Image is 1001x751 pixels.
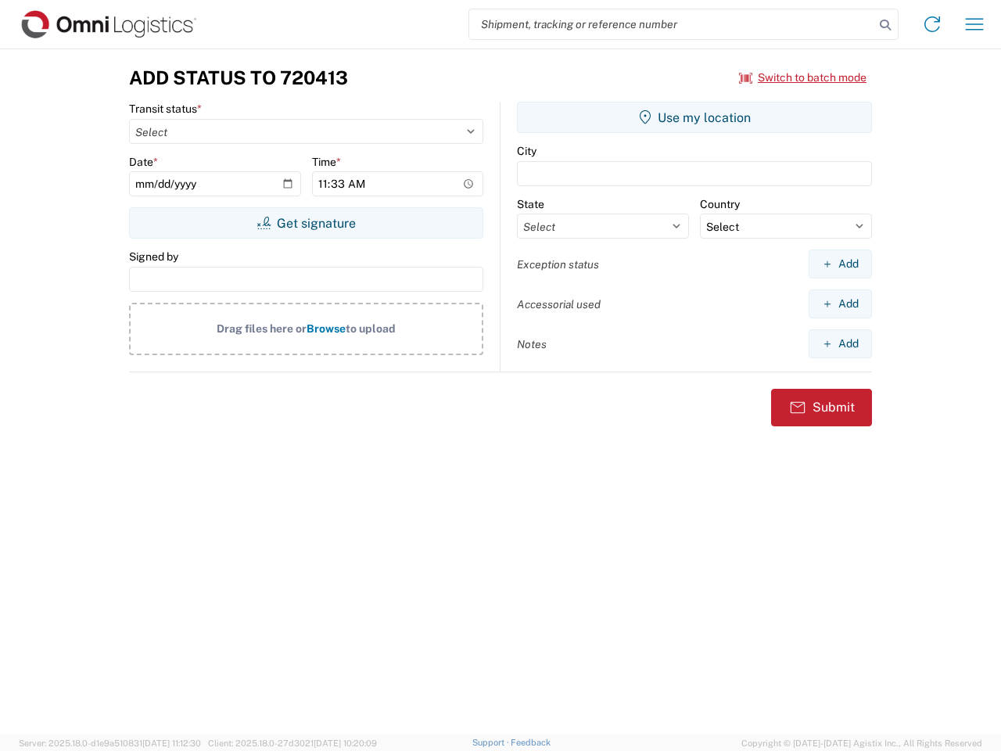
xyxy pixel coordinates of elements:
[809,250,872,278] button: Add
[517,102,872,133] button: Use my location
[472,738,511,747] a: Support
[517,297,601,311] label: Accessorial used
[809,289,872,318] button: Add
[739,65,866,91] button: Switch to batch mode
[511,738,551,747] a: Feedback
[208,738,377,748] span: Client: 2025.18.0-27d3021
[314,738,377,748] span: [DATE] 10:20:09
[517,144,536,158] label: City
[771,389,872,426] button: Submit
[19,738,201,748] span: Server: 2025.18.0-d1e9a510831
[129,250,178,264] label: Signed by
[129,66,348,89] h3: Add Status to 720413
[517,197,544,211] label: State
[307,322,346,335] span: Browse
[517,337,547,351] label: Notes
[469,9,874,39] input: Shipment, tracking or reference number
[700,197,740,211] label: Country
[809,329,872,358] button: Add
[217,322,307,335] span: Drag files here or
[346,322,396,335] span: to upload
[517,257,599,271] label: Exception status
[129,207,483,239] button: Get signature
[741,736,982,750] span: Copyright © [DATE]-[DATE] Agistix Inc., All Rights Reserved
[129,102,202,116] label: Transit status
[142,738,201,748] span: [DATE] 11:12:30
[129,155,158,169] label: Date
[312,155,341,169] label: Time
